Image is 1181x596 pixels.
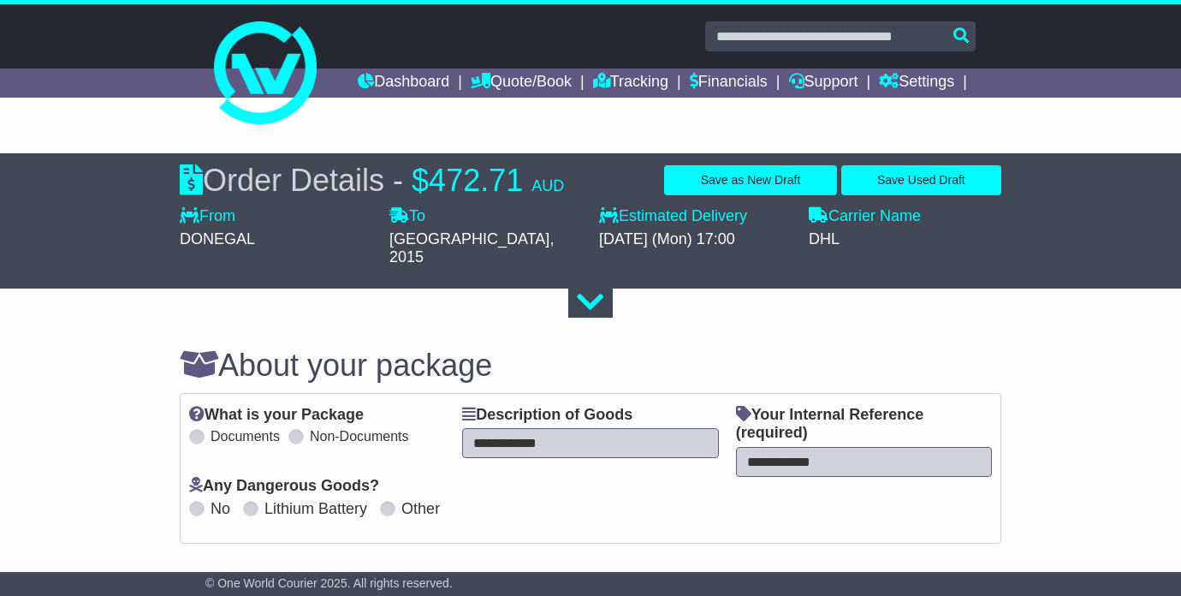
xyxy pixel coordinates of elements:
div: DHL [809,230,1001,249]
label: Documents [211,428,280,444]
h3: About your package [180,349,1001,383]
span: AUD [531,177,564,194]
label: No [211,500,230,519]
label: Estimated Delivery [599,207,792,226]
label: Any Dangerous Goods? [189,477,379,496]
label: To [389,207,425,226]
span: [GEOGRAPHIC_DATA] [389,230,549,247]
button: Save as New Draft [664,165,836,195]
span: DONEGAL [180,230,255,247]
span: $ [412,163,429,198]
a: Support [789,69,858,98]
label: From [180,207,235,226]
label: Lithium Battery [264,500,367,519]
label: Description of Goods [462,406,632,425]
label: Other [401,500,440,519]
label: What is your Package [189,406,364,425]
label: Carrier Name [809,207,921,226]
label: Non-Documents [310,428,409,444]
a: Settings [879,69,954,98]
div: [DATE] (Mon) 17:00 [599,230,792,249]
span: 472.71 [429,163,523,198]
a: Financials [690,69,768,98]
span: © One World Courier 2025. All rights reserved. [205,576,453,590]
a: Tracking [593,69,668,98]
span: , 2015 [389,230,554,266]
a: Dashboard [358,69,449,98]
label: Your Internal Reference (required) [736,406,992,443]
div: Order Details - [180,162,564,199]
button: Save Used Draft [841,165,1001,195]
a: Quote/Book [471,69,572,98]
